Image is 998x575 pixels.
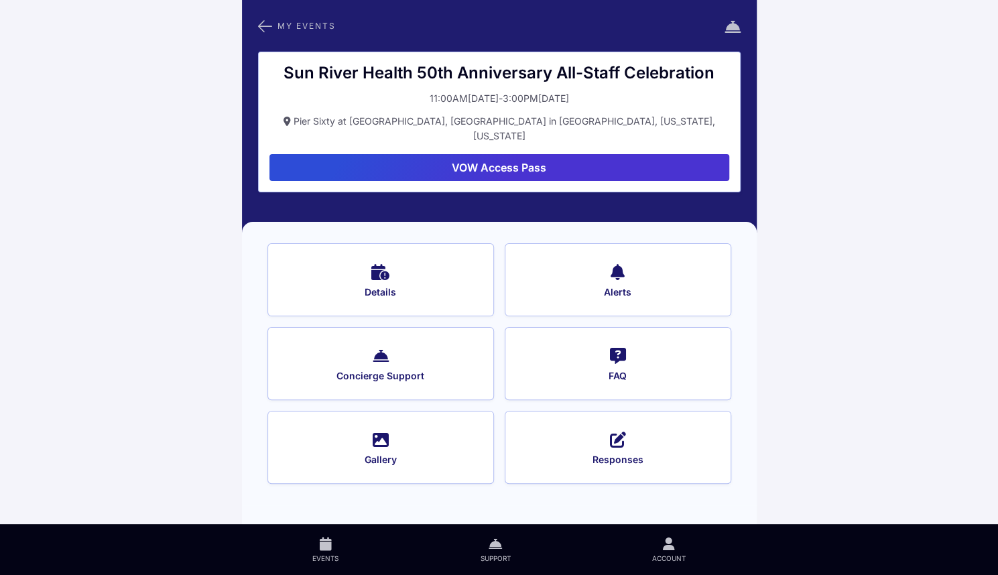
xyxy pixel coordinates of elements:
a: Account [581,524,756,575]
span: Events [312,554,338,563]
span: Concierge Support [286,370,476,382]
span: Support [480,554,510,563]
span: Alerts [523,286,713,298]
a: Events [242,524,410,575]
button: Pier Sixty at [GEOGRAPHIC_DATA], [GEOGRAPHIC_DATA] in [GEOGRAPHIC_DATA], [US_STATE], [US_STATE] [269,114,729,143]
button: My Events [258,17,336,35]
span: My Events [277,22,336,29]
button: 11:00AM[DATE]-3:00PM[DATE] [269,91,729,106]
div: 3:00PM[DATE] [503,91,569,106]
span: Pier Sixty at [GEOGRAPHIC_DATA], [GEOGRAPHIC_DATA] in [GEOGRAPHIC_DATA], [US_STATE], [US_STATE] [294,115,715,141]
button: Concierge Support [267,327,494,400]
button: Responses [505,411,731,484]
a: Support [410,524,581,575]
button: VOW Access Pass [269,154,729,181]
div: 11:00AM[DATE] [430,91,499,106]
button: Alerts [505,243,731,316]
span: Gallery [286,454,476,466]
span: Responses [523,454,713,466]
span: Details [286,286,476,298]
button: Details [267,243,494,316]
button: FAQ [505,327,731,400]
span: FAQ [523,370,713,382]
div: Sun River Health 50th Anniversary All-Staff Celebration [269,63,729,83]
button: Gallery [267,411,494,484]
span: Account [652,554,686,563]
